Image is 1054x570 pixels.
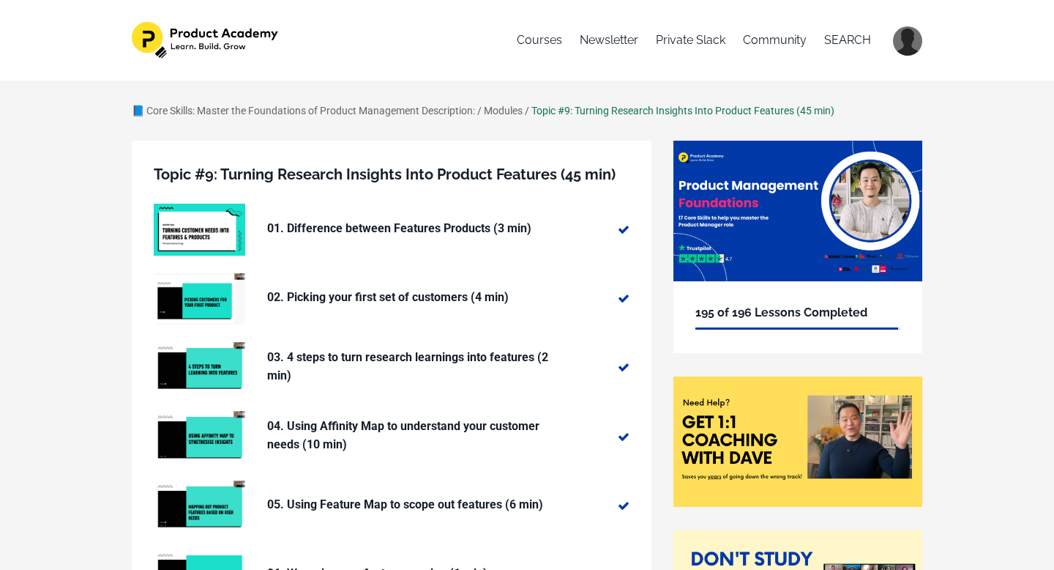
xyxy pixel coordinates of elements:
a: 📘 Core Skills: Master the Foundations of Product Management Description: [132,105,475,116]
a: Newsletter [580,22,638,59]
a: 03. 4 steps to turn research learnings into features (2 min) [154,342,629,393]
p: 04. Using Affinity Map to understand your customer needs (10 min) [267,417,560,454]
a: Courses [517,22,562,59]
a: 01. Difference between Features Products (3 min) [154,204,629,255]
a: Community [743,22,807,59]
a: 05. Using Feature Map to scope out features (6 min) [154,481,629,532]
img: c8f7e724-fc75-4073-a19b-ce46198bf93f.jpg [154,204,245,255]
img: df5586c2-4f19-46c5-ba4e-5e2dd2129cba.jpg [154,342,245,393]
a: 02. Picking your first set of customers (4 min) [154,273,629,325]
a: Private Slack [656,22,725,59]
img: 84ec73885146f4192b1a17cc33ca0aae [893,26,922,56]
p: 05. Using Feature Map to scope out features (6 min) [267,495,560,514]
div: / [525,103,529,119]
p: 02. Picking your first set of customers (4 min) [267,288,560,307]
img: 8be08-880d-c0e-b727-42286b0aac6e_Need_coaching_.png [673,377,922,507]
img: ecca800c-b16a-493e-afb6-28561e358c2b.jpg [154,481,245,532]
h5: Topic #9: Turning Research Insights Into Product Features (45 min) [154,163,629,186]
a: SEARCH [824,22,871,59]
h6: 195 of 196 Lessons Completed [695,303,900,322]
a: 04. Using Affinity Map to understand your customer needs (10 min) [154,411,629,462]
p: 01. Difference between Features Products (3 min) [267,219,560,238]
img: 76da1df2-1e61-4837-b353-519d8b2eb1dd.jpg [154,411,245,462]
img: 6abab30b-1780-4686-a92e-873b66ce47a6.jpg [154,273,245,325]
img: 44604e1-f832-4873-c755-8be23318bfc_12.png [673,141,922,281]
img: 1e4575b-f30f-f7bc-803-1053f84514_582dc3fb-c1b0-4259-95ab-5487f20d86c3.png [132,22,280,59]
div: Topic #9: Turning Research Insights Into Product Features (45 min) [531,103,834,119]
p: 03. 4 steps to turn research learnings into features (2 min) [267,348,560,385]
div: / [477,103,482,119]
a: Modules [484,105,523,116]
